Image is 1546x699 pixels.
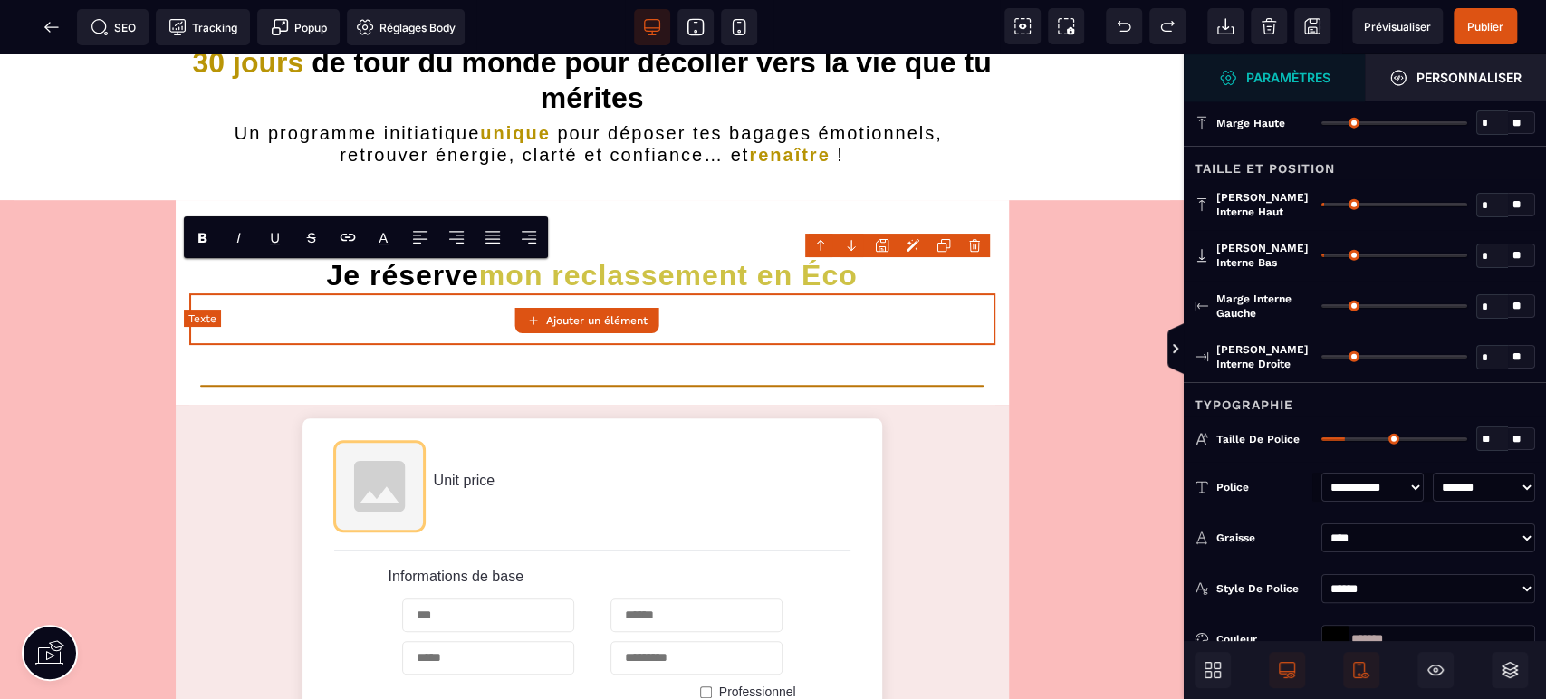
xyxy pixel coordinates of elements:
[1106,8,1142,44] span: Défaire
[434,418,495,434] span: Unit price
[1004,8,1041,44] span: Voir les composants
[1216,292,1312,321] span: Marge interne gauche
[189,204,995,238] h1: Je réserve
[1184,54,1365,101] span: Ouvrir le gestionnaire de styles
[721,9,757,45] span: Voir mobile
[389,514,796,531] h5: Informations de base
[1417,652,1454,688] span: Masquer le bloc
[511,217,547,257] span: Align Right
[546,314,648,327] strong: Ajouter un élément
[475,217,511,257] span: Align Justify
[271,18,327,36] span: Popup
[379,229,389,246] p: A
[1184,146,1546,179] div: Taille et position
[347,9,465,45] span: Favicon
[1365,54,1546,101] span: Ouvrir le gestionnaire de styles
[1416,71,1522,84] strong: Personnaliser
[1216,478,1312,496] div: Police
[1216,579,1312,598] div: Style de police
[1195,652,1231,688] span: Ouvrir les blocs
[1184,322,1202,377] span: Afficher les vues
[1364,20,1431,34] span: Prévisualiser
[1216,190,1312,219] span: [PERSON_NAME] interne haut
[1251,8,1287,44] span: Nettoyage
[634,9,670,45] span: Voir bureau
[514,308,658,333] button: Ajouter un élément
[1048,8,1084,44] span: Capture d'écran
[270,229,280,246] u: U
[1216,630,1312,648] div: Couleur
[1207,8,1244,44] span: Importer
[1343,652,1379,688] span: Afficher le mobile
[334,387,425,477] img: Product image
[257,217,293,257] span: Underline
[677,9,714,45] span: Voir tablette
[156,9,250,45] span: Code de suivi
[1467,20,1503,34] span: Publier
[185,217,221,257] span: Bold
[1269,652,1305,688] span: Afficher le desktop
[330,217,366,257] span: Lien
[1216,342,1312,371] span: [PERSON_NAME] interne droite
[438,217,475,257] span: Align Center
[1216,116,1285,130] span: Marge haute
[1184,382,1546,416] div: Typographie
[77,9,149,45] span: Métadata SEO
[379,229,389,246] label: Font color
[1216,529,1312,547] div: Graisse
[1294,8,1330,44] span: Enregistrer
[719,630,796,645] label: Professionnel
[1352,8,1443,44] span: Aperçu
[293,217,330,257] span: Strike-through
[91,18,136,36] span: SEO
[221,217,257,257] span: Italic
[1454,8,1517,44] span: Enregistrer le contenu
[176,68,1009,111] h2: Un programme initiatique pour déposer tes bagages émotionnels, retrouver énergie, clarté et confi...
[1149,8,1186,44] span: Rétablir
[197,229,207,246] b: B
[307,229,316,246] s: S
[402,217,438,257] span: Align Left
[236,229,241,246] i: I
[1216,241,1312,270] span: [PERSON_NAME] interne bas
[34,9,70,45] span: Retour
[1492,652,1528,688] span: Ouvrir les calques
[356,18,456,36] span: Réglages Body
[257,9,340,45] span: Créer une alerte modale
[1216,432,1300,446] span: Taille de police
[168,18,237,36] span: Tracking
[1246,71,1330,84] strong: Paramètres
